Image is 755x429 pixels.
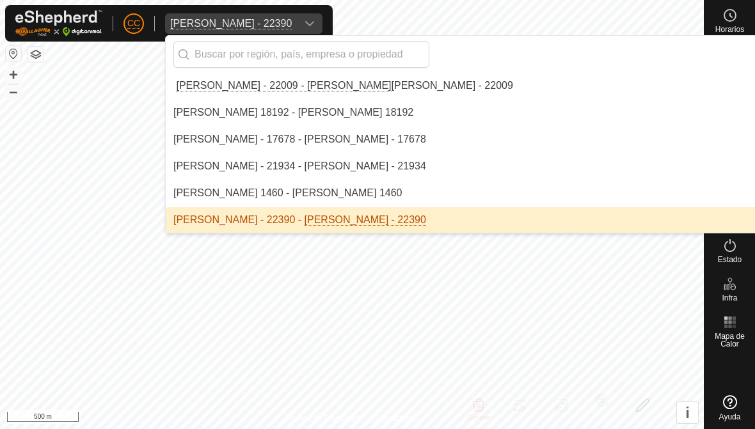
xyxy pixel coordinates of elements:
button: Restablecer Mapa [6,46,21,61]
div: [PERSON_NAME] - 22390 - [173,212,426,228]
div: [PERSON_NAME] - 17678 - [PERSON_NAME] - 17678 [173,132,426,147]
button: Capas del Mapa [28,47,44,62]
span: Infra [722,294,737,302]
span: Ayuda [719,413,741,421]
div: [PERSON_NAME] 1460 - [PERSON_NAME] 1460 [173,185,402,201]
button: – [6,84,21,99]
div: [PERSON_NAME] - 22009 [173,78,513,93]
div: dropdown trigger [297,13,322,34]
a: Ayuda [704,390,755,426]
span: Horarios [715,26,744,33]
a: Política de Privacidad [286,412,360,424]
img: Logo Gallagher [15,10,102,36]
span: i [685,404,690,421]
button: i [677,402,698,423]
div: [PERSON_NAME] 18192 - [PERSON_NAME] 18192 [173,105,413,120]
span: Mapa de Calor [708,332,752,348]
div: [PERSON_NAME] - 21934 - [PERSON_NAME] - 21934 [173,159,426,174]
span: Estado [718,256,742,263]
a: Contáctenos [375,412,418,424]
button: + [6,67,21,82]
input: Buscar por región, país, empresa o propiedad [173,41,429,68]
span: Jose Ramon Tejedor Montero - 22390 [165,13,297,34]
